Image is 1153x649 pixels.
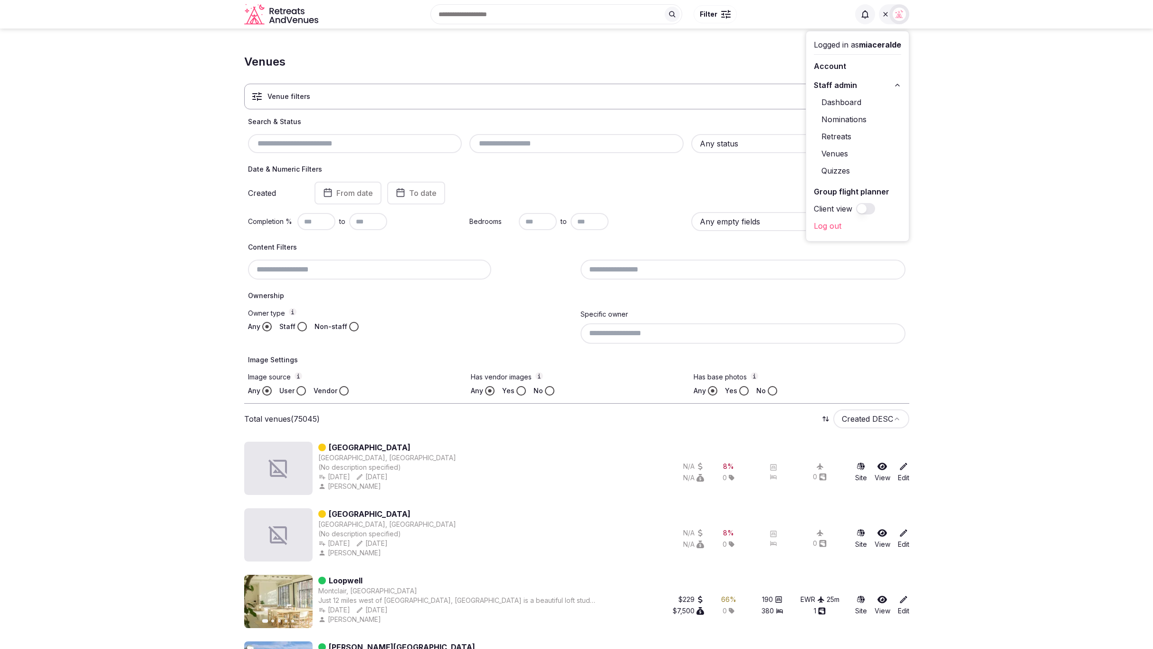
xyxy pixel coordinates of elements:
button: Go to slide 5 [291,620,294,622]
a: Quizzes [814,163,901,178]
a: Account [814,58,901,74]
button: Filter [694,5,737,23]
button: Staff admin [814,77,901,93]
label: Client view [814,203,852,214]
button: Go to slide 4 [285,620,287,622]
a: Log out [814,218,901,233]
a: Visit the homepage [244,4,320,25]
svg: Retreats and Venues company logo [244,4,320,25]
a: Retreats [814,129,901,144]
span: Filter [700,10,717,19]
span: Staff admin [814,79,857,91]
button: Go to slide 3 [278,620,281,622]
button: Go to slide 2 [271,620,274,622]
a: Dashboard [814,95,901,110]
a: Group flight planner [814,184,901,199]
div: Logged in as [814,39,901,50]
span: miaceralde [859,40,901,49]
img: miaceralde [893,8,906,21]
a: Venues [814,146,901,161]
a: Nominations [814,112,901,127]
button: Go to slide 1 [262,619,268,623]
